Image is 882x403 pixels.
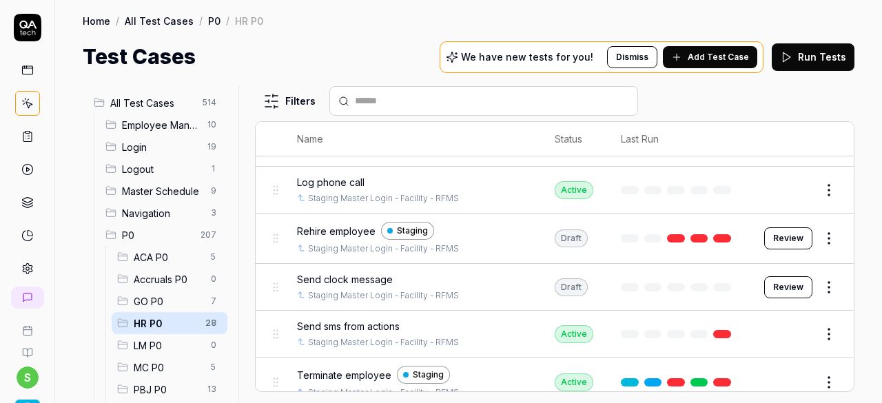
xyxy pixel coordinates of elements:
[134,382,199,397] span: PBJ P0
[607,46,657,68] button: Dismiss
[200,315,222,331] span: 28
[541,122,607,156] th: Status
[202,138,222,155] span: 19
[297,224,376,238] span: Rehire employee
[134,294,203,309] span: GO P0
[83,14,110,28] a: Home
[112,356,227,378] div: Drag to reorderMC P05
[205,337,222,353] span: 0
[134,338,203,353] span: LM P0
[197,94,222,111] span: 514
[297,319,400,333] span: Send sms from actions
[122,206,203,220] span: Navigation
[308,289,459,302] a: Staging Master Login - Facility - RFMS
[297,175,365,189] span: Log phone call
[122,140,199,154] span: Login
[134,272,203,287] span: Accruals P0
[100,136,227,158] div: Drag to reorderLogin19
[381,222,434,240] a: Staging
[688,51,749,63] span: Add Test Case
[100,202,227,224] div: Drag to reorderNavigation3
[256,264,854,311] tr: Send clock messageStaging Master Login - Facility - RFMSDraftReview
[297,368,391,382] span: Terminate employee
[83,41,196,72] h1: Test Cases
[226,14,229,28] div: /
[555,278,588,296] div: Draft
[110,96,194,110] span: All Test Cases
[112,246,227,268] div: Drag to reorderACA P05
[195,227,222,243] span: 207
[255,87,324,115] button: Filters
[413,369,444,381] span: Staging
[134,250,203,265] span: ACA P0
[17,366,39,389] button: s
[308,336,459,349] a: Staging Master Login - Facility - RFMS
[11,287,44,309] a: New conversation
[235,14,263,28] div: HR P0
[116,14,119,28] div: /
[202,381,222,397] span: 13
[764,276,812,298] button: Review
[199,14,203,28] div: /
[256,214,854,264] tr: Rehire employeeStagingStaging Master Login - Facility - RFMSDraftReview
[122,228,192,242] span: P0
[283,122,541,156] th: Name
[208,14,220,28] a: P0
[397,366,450,384] a: Staging
[205,161,222,177] span: 1
[205,205,222,221] span: 3
[122,184,203,198] span: Master Schedule
[125,14,194,28] a: All Test Cases
[112,290,227,312] div: Drag to reorderGO P07
[6,336,49,358] a: Documentation
[308,192,459,205] a: Staging Master Login - Facility - RFMS
[112,334,227,356] div: Drag to reorderLM P00
[297,272,393,287] span: Send clock message
[100,224,227,246] div: Drag to reorderP0207
[256,167,854,214] tr: Log phone callStaging Master Login - Facility - RFMSActive
[607,122,750,156] th: Last Run
[122,162,203,176] span: Logout
[461,52,593,62] p: We have new tests for you!
[555,373,593,391] div: Active
[205,249,222,265] span: 5
[112,268,227,290] div: Drag to reorderAccruals P00
[308,386,459,399] a: Staging Master Login - Facility - RFMS
[308,242,459,255] a: Staging Master Login - Facility - RFMS
[122,118,199,132] span: Employee Management
[397,225,428,237] span: Staging
[256,311,854,358] tr: Send sms from actionsStaging Master Login - Facility - RFMSActive
[205,359,222,375] span: 5
[112,312,227,334] div: Drag to reorderHR P028
[205,271,222,287] span: 0
[100,180,227,202] div: Drag to reorderMaster Schedule9
[764,227,812,249] button: Review
[134,316,197,331] span: HR P0
[205,293,222,309] span: 7
[6,314,49,336] a: Book a call with us
[202,116,222,133] span: 10
[555,181,593,199] div: Active
[555,229,588,247] div: Draft
[663,46,757,68] button: Add Test Case
[100,158,227,180] div: Drag to reorderLogout1
[772,43,854,71] button: Run Tests
[100,114,227,136] div: Drag to reorderEmployee Management10
[555,325,593,343] div: Active
[205,183,222,199] span: 9
[134,360,203,375] span: MC P0
[112,378,227,400] div: Drag to reorderPBJ P013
